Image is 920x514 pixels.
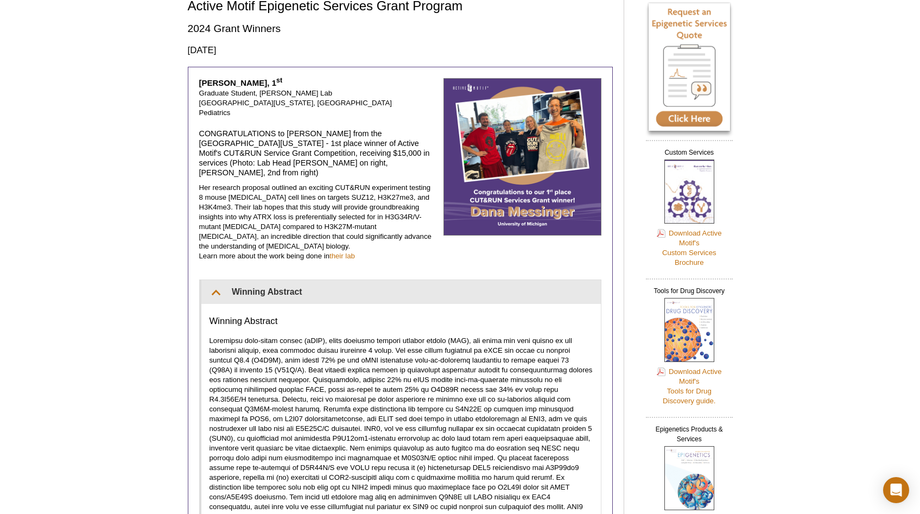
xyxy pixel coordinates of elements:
span: Graduate Student, [PERSON_NAME] Lab [199,89,333,97]
h3: [DATE] [188,44,613,57]
h4: CONGRATULATIONS to [PERSON_NAME] from the [GEOGRAPHIC_DATA][US_STATE] - 1st place winner of Activ... [199,129,436,177]
img: Custom Services [664,160,714,224]
h2: Custom Services [646,140,733,160]
h3: Winning Abstract [210,315,593,328]
sup: st [276,77,282,84]
img: Request an Epigenetic Services Quote [649,3,730,131]
a: Download Active Motif'sTools for DrugDiscovery guide. [657,366,722,406]
div: Open Intercom Messenger [883,477,909,503]
strong: [PERSON_NAME], 1 [199,78,283,87]
p: Her research proposal outlined an exciting CUT&RUN experiment testing 8 mouse [MEDICAL_DATA] cell... [199,183,436,261]
a: their lab [329,252,355,260]
h2: 2024 Grant Winners [188,21,613,36]
h2: Epigenetics Products & Services [646,417,733,446]
summary: Winning Abstract [201,280,601,304]
span: [GEOGRAPHIC_DATA][US_STATE], [GEOGRAPHIC_DATA] [199,99,392,107]
a: Download Active Motif'sCustom ServicesBrochure [657,228,722,268]
img: Epigenetics Products & Services [664,446,714,510]
h2: Tools for Drug Discovery [646,278,733,298]
img: Tools for Drug Discovery [664,298,714,362]
span: Pediatrics [199,109,231,117]
img: Dana Messinger [443,78,601,236]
